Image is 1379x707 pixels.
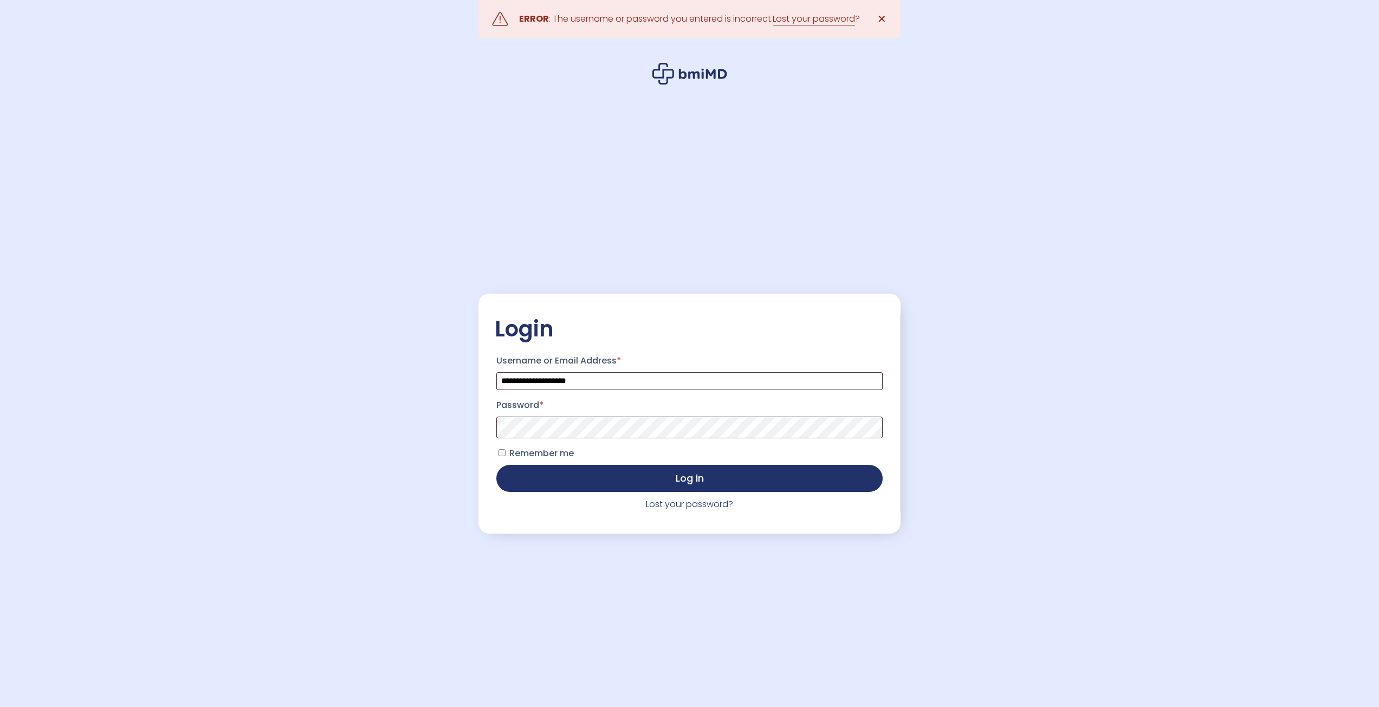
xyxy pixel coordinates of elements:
label: Username or Email Address [496,352,883,369]
a: ✕ [871,8,892,30]
strong: ERROR [519,12,549,25]
h2: Login [495,315,884,342]
input: Remember me [498,449,506,456]
button: Log in [496,465,883,492]
label: Password [496,397,883,414]
span: ✕ [877,11,886,27]
a: Lost your password [773,12,855,25]
a: Lost your password? [646,498,733,510]
span: Remember me [509,447,574,459]
div: : The username or password you entered is incorrect. ? [519,11,860,27]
